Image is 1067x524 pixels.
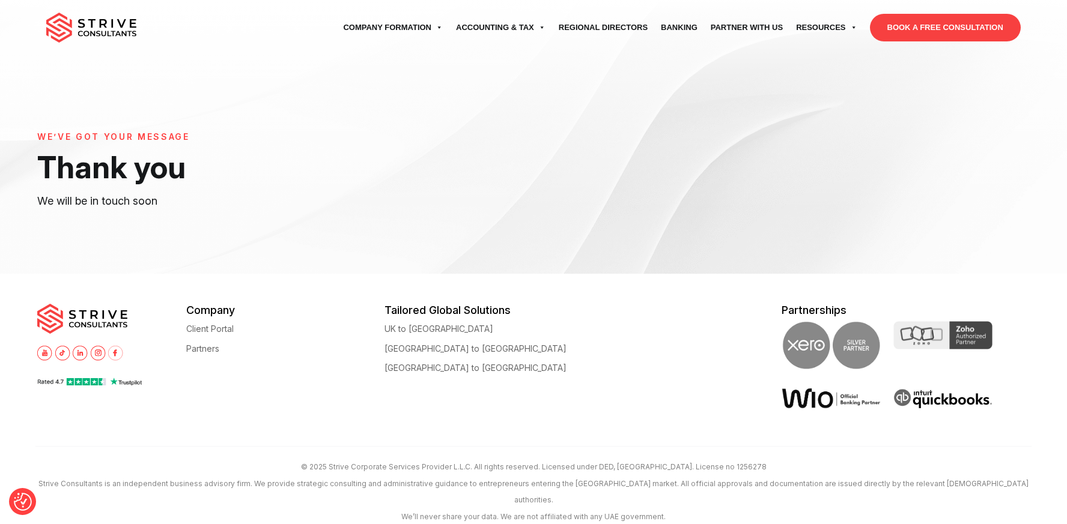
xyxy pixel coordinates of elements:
a: Client Portal [186,324,234,333]
h5: Company [186,304,385,316]
h1: Thank you [37,148,464,186]
a: [GEOGRAPHIC_DATA] to [GEOGRAPHIC_DATA] [385,344,567,353]
img: Zoho Partner [893,321,993,349]
a: UK to [GEOGRAPHIC_DATA] [385,324,493,333]
a: Resources [789,11,863,44]
img: Revisit consent button [14,493,32,511]
h6: WE’VE GOT YOUR MESSAGE [37,132,464,142]
a: BOOK A FREE CONSULTATION [870,14,1021,41]
img: main-logo.svg [46,13,136,43]
h5: Partnerships [782,304,1030,316]
a: Accounting & Tax [449,11,552,44]
a: Regional Directors [552,11,654,44]
button: Consent Preferences [14,493,32,511]
a: Partner with Us [704,11,789,44]
a: Company Formation [336,11,449,44]
h5: Tailored Global Solutions [385,304,583,316]
img: main-logo.svg [37,304,127,334]
a: [GEOGRAPHIC_DATA] to [GEOGRAPHIC_DATA] [385,363,567,372]
p: © 2025 Strive Corporate Services Provider L.L.C. All rights reserved. Licensed under DED, [GEOGRA... [35,459,1031,475]
img: Wio Offical Banking Partner [782,388,881,409]
p: We will be in touch soon [37,192,464,210]
img: intuit quickbooks [893,388,993,410]
p: Strive Consultants is an independent business advisory firm. We provide strategic consulting and ... [35,475,1031,508]
a: Partners [186,344,219,353]
a: Banking [654,11,704,44]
